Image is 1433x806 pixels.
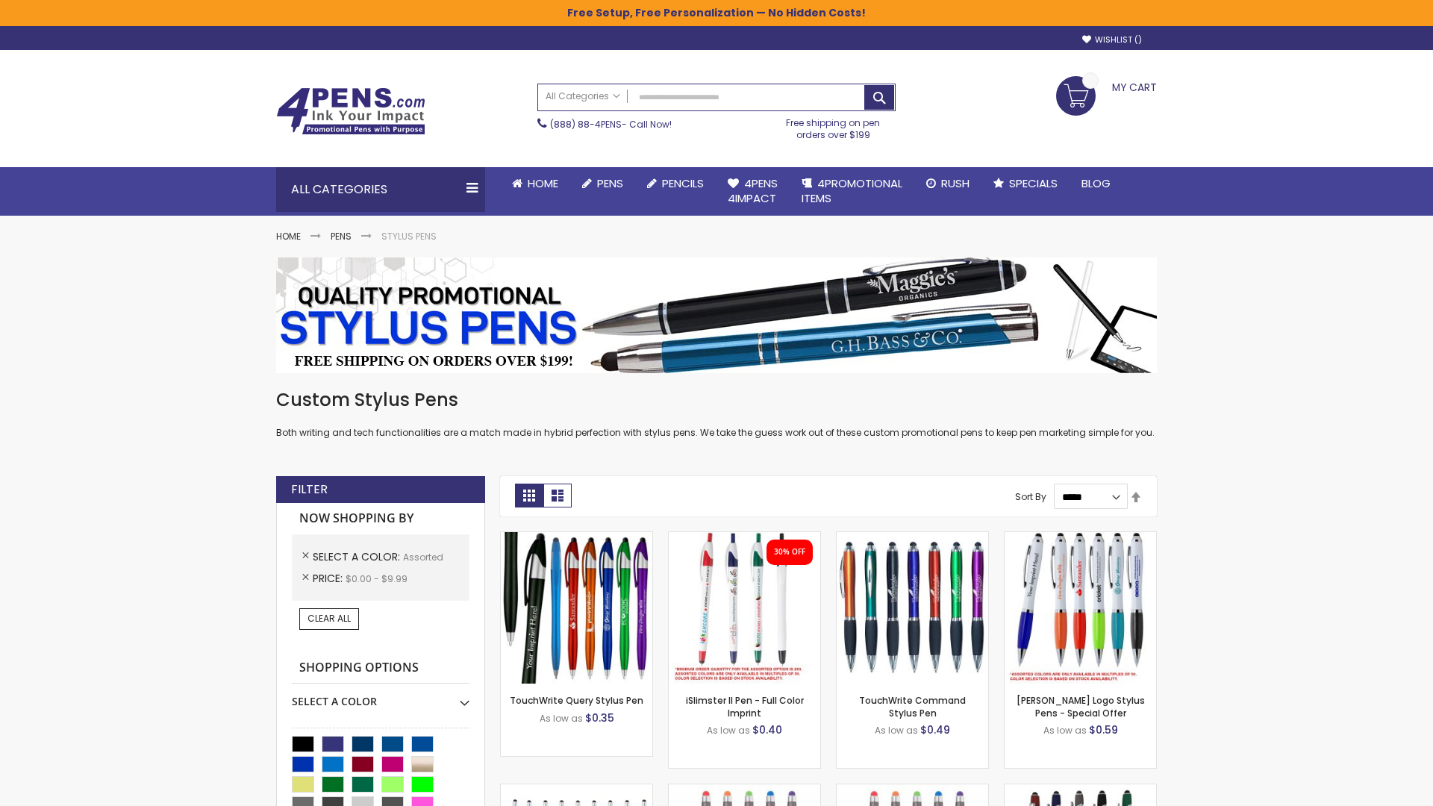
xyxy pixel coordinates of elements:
[313,571,346,586] span: Price
[538,84,628,109] a: All Categories
[381,230,437,243] strong: Stylus Pens
[291,481,328,498] strong: Filter
[1005,531,1156,544] a: Kimberly Logo Stylus Pens-Assorted
[669,532,820,684] img: iSlimster II - Full Color-Assorted
[1081,175,1111,191] span: Blog
[1015,490,1046,503] label: Sort By
[292,652,469,684] strong: Shopping Options
[771,111,896,141] div: Free shipping on pen orders over $199
[1005,532,1156,684] img: Kimberly Logo Stylus Pens-Assorted
[500,167,570,200] a: Home
[1082,34,1142,46] a: Wishlist
[802,175,902,206] span: 4PROMOTIONAL ITEMS
[707,724,750,737] span: As low as
[837,532,988,684] img: TouchWrite Command Stylus Pen-Assorted
[550,118,672,131] span: - Call Now!
[1009,175,1058,191] span: Specials
[669,531,820,544] a: iSlimster II - Full Color-Assorted
[790,167,914,216] a: 4PROMOTIONALITEMS
[635,167,716,200] a: Pencils
[403,551,443,563] span: Assorted
[276,230,301,243] a: Home
[570,167,635,200] a: Pens
[501,531,652,544] a: TouchWrite Query Stylus Pen-Assorted
[331,230,352,243] a: Pens
[752,722,782,737] span: $0.40
[1005,784,1156,796] a: Custom Soft Touch® Metal Pens with Stylus-Assorted
[276,388,1157,412] h1: Custom Stylus Pens
[550,118,622,131] a: (888) 88-4PENS
[276,388,1157,440] div: Both writing and tech functionalities are a match made in hybrid perfection with stylus pens. We ...
[292,503,469,534] strong: Now Shopping by
[597,175,623,191] span: Pens
[728,175,778,206] span: 4Pens 4impact
[585,710,614,725] span: $0.35
[346,572,408,585] span: $0.00 - $9.99
[716,167,790,216] a: 4Pens4impact
[859,694,966,719] a: TouchWrite Command Stylus Pen
[540,712,583,725] span: As low as
[501,532,652,684] img: TouchWrite Query Stylus Pen-Assorted
[276,167,485,212] div: All Categories
[774,547,805,557] div: 30% OFF
[276,257,1157,373] img: Stylus Pens
[1070,167,1123,200] a: Blog
[669,784,820,796] a: Islander Softy Gel Pen with Stylus-Assorted
[501,784,652,796] a: Stiletto Advertising Stylus Pens-Assorted
[1043,724,1087,737] span: As low as
[914,167,981,200] a: Rush
[920,722,950,737] span: $0.49
[686,694,804,719] a: iSlimster II Pen - Full Color Imprint
[981,167,1070,200] a: Specials
[875,724,918,737] span: As low as
[662,175,704,191] span: Pencils
[837,531,988,544] a: TouchWrite Command Stylus Pen-Assorted
[292,684,469,709] div: Select A Color
[837,784,988,796] a: Islander Softy Gel with Stylus - ColorJet Imprint-Assorted
[276,87,425,135] img: 4Pens Custom Pens and Promotional Products
[1017,694,1145,719] a: [PERSON_NAME] Logo Stylus Pens - Special Offer
[313,549,403,564] span: Select A Color
[299,608,359,629] a: Clear All
[515,484,543,507] strong: Grid
[307,612,351,625] span: Clear All
[1089,722,1118,737] span: $0.59
[546,90,620,102] span: All Categories
[941,175,970,191] span: Rush
[528,175,558,191] span: Home
[510,694,643,707] a: TouchWrite Query Stylus Pen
